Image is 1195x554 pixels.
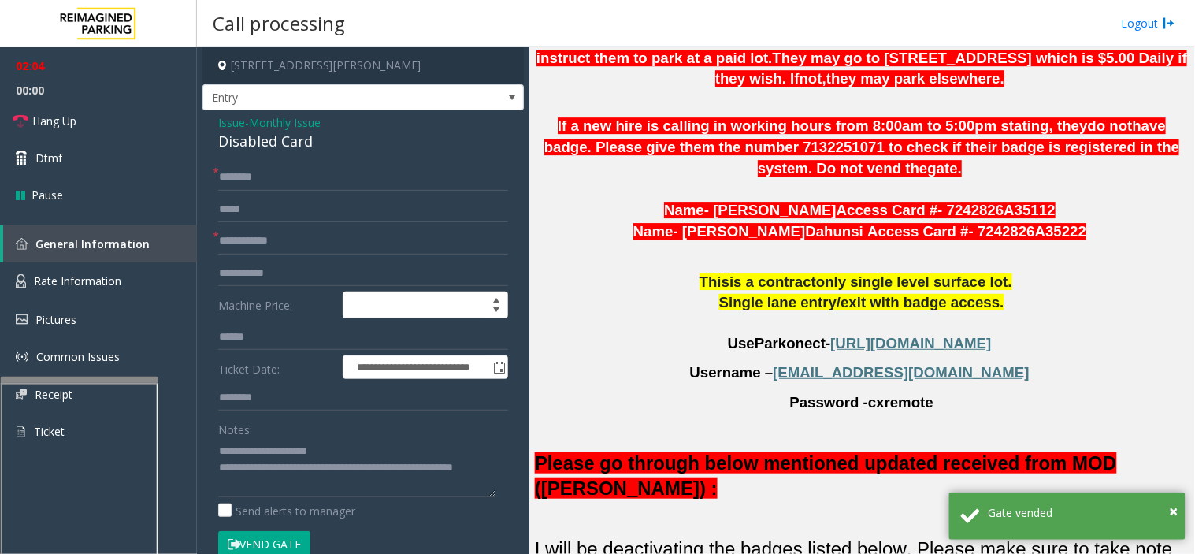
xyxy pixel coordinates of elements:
span: - 7242826A35222 [969,223,1086,240]
div: Disabled Card [218,131,508,152]
span: . [1008,273,1012,290]
span: Toggle popup [490,356,507,378]
span: gate. [927,160,962,177]
span: - [245,115,321,130]
span: Issue [218,114,245,131]
img: 'icon' [16,314,28,325]
span: Dahunsi [805,223,863,240]
span: [EMAIL_ADDRESS][DOMAIN_NAME] [774,364,1030,381]
span: Dtmf [35,150,62,166]
span: Pause [32,187,63,203]
label: Notes: [218,416,252,438]
button: Close [1170,500,1178,523]
span: Use [728,335,755,351]
img: 'icon' [16,351,28,363]
span: Rate Information [34,273,121,288]
span: Please go through below mentioned updated received from MOD ([PERSON_NAME] [535,452,1117,498]
span: Name [633,223,674,240]
span: only single level surface lot [816,273,1008,290]
h4: [STREET_ADDRESS][PERSON_NAME] [202,47,524,84]
label: Machine Price: [214,292,339,318]
span: have badge. Please give them the number 7132251071 to check if their badge is registered in the s... [544,117,1180,176]
span: ) : [700,478,718,500]
a: [URL][DOMAIN_NAME] [831,338,992,351]
span: not, [800,70,826,87]
span: They may go to [STREET_ADDRESS] which is $5.00 Daily if they wish. If [715,50,1187,87]
span: Password - [790,394,869,411]
div: Gate vended [989,504,1174,521]
span: Entry [203,85,459,110]
span: - [826,335,830,351]
span: Monthly Issue [249,114,321,131]
span: × [1170,500,1178,522]
span: Access Card # [867,223,969,240]
span: [URL][DOMAIN_NAME] [831,335,992,351]
span: Pictures [35,312,76,327]
span: Username – [690,364,774,381]
span: Hang Up [32,113,76,129]
span: cxremote [868,394,933,411]
h3: Call processing [205,4,353,43]
label: Send alerts to manager [218,503,355,519]
span: Single lane entry/exit with badge access [719,294,1000,310]
span: . [1000,294,1004,310]
span: This [700,273,729,290]
span: - [PERSON_NAME] [704,202,837,218]
span: - 7242826A35112 [937,202,1055,218]
img: 'icon' [16,274,26,288]
span: Parkonect [755,335,826,352]
span: Access Card # [837,202,938,218]
span: Common Issues [36,349,120,364]
img: logout [1163,15,1175,32]
span: General Information [35,236,150,251]
span: please do not vend the gates and instruct them to park at a paid lot. [536,28,1182,66]
span: they may park elsewhere. [826,70,1004,87]
img: 'icon' [16,238,28,250]
span: do not [1088,117,1133,134]
label: Ticket Date: [214,355,339,379]
span: is a contract [729,273,816,290]
a: Logout [1122,15,1175,32]
span: - [PERSON_NAME] [673,223,805,240]
span: Decrease value [485,305,507,318]
span: Increase value [485,292,507,305]
span: If a new hire is calling in working hours from 8:00am to 5:00pm stating, they [558,117,1088,134]
span: Name [664,202,704,218]
a: General Information [3,225,197,262]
